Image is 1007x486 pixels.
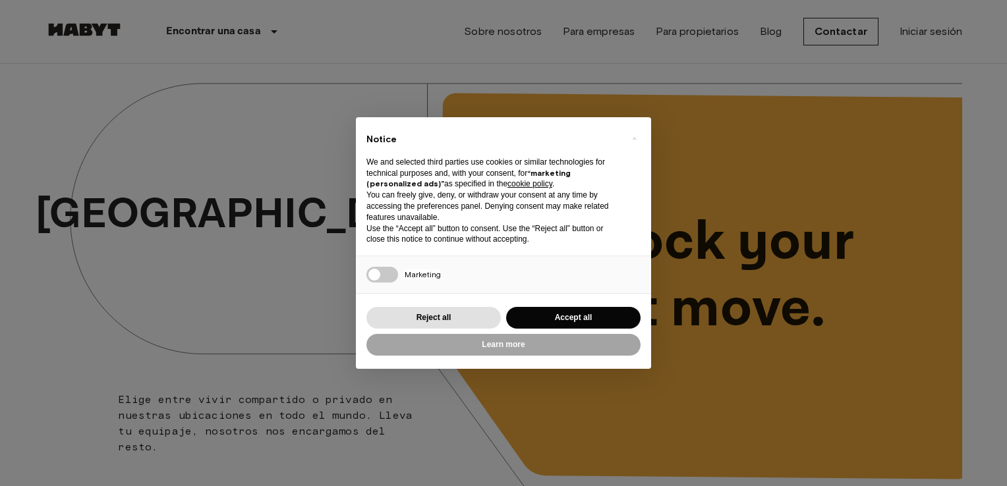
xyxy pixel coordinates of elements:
[366,223,619,246] p: Use the “Accept all” button to consent. Use the “Reject all” button or close this notice to conti...
[366,157,619,190] p: We and selected third parties use cookies or similar technologies for technical purposes and, wit...
[366,133,619,146] h2: Notice
[506,307,641,329] button: Accept all
[632,130,637,146] span: ×
[405,269,441,279] span: Marketing
[366,190,619,223] p: You can freely give, deny, or withdraw your consent at any time by accessing the preferences pane...
[366,334,641,356] button: Learn more
[366,168,571,189] strong: “marketing (personalized ads)”
[366,307,501,329] button: Reject all
[623,128,645,149] button: Close this notice
[507,179,552,188] a: cookie policy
